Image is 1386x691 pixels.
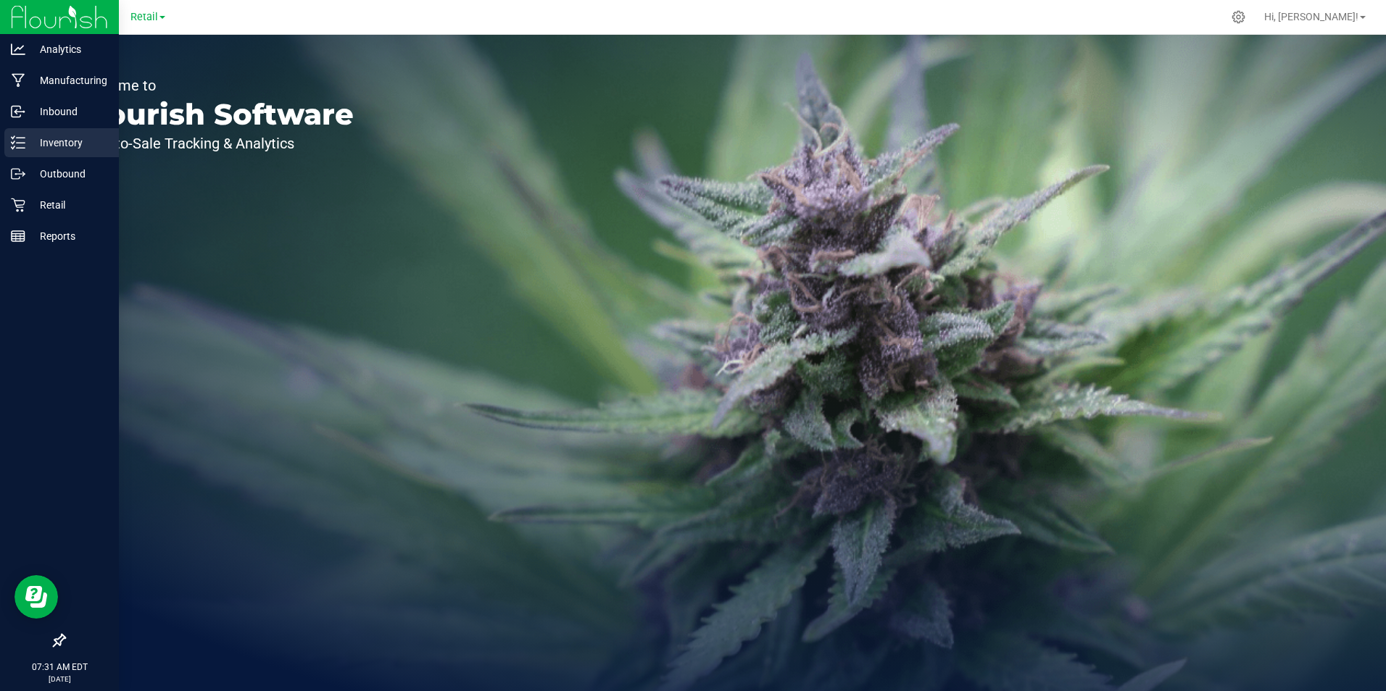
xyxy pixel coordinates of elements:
[11,167,25,181] inline-svg: Outbound
[11,42,25,56] inline-svg: Analytics
[1264,11,1358,22] span: Hi, [PERSON_NAME]!
[7,661,112,674] p: 07:31 AM EDT
[78,100,354,129] p: Flourish Software
[11,135,25,150] inline-svg: Inventory
[11,104,25,119] inline-svg: Inbound
[25,41,112,58] p: Analytics
[7,674,112,684] p: [DATE]
[78,78,354,93] p: Welcome to
[25,196,112,214] p: Retail
[11,198,25,212] inline-svg: Retail
[11,229,25,243] inline-svg: Reports
[78,136,354,151] p: Seed-to-Sale Tracking & Analytics
[25,165,112,183] p: Outbound
[25,134,112,151] p: Inventory
[25,227,112,245] p: Reports
[130,11,158,23] span: Retail
[14,575,58,619] iframe: Resource center
[1229,10,1248,24] div: Manage settings
[25,72,112,89] p: Manufacturing
[25,103,112,120] p: Inbound
[11,73,25,88] inline-svg: Manufacturing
